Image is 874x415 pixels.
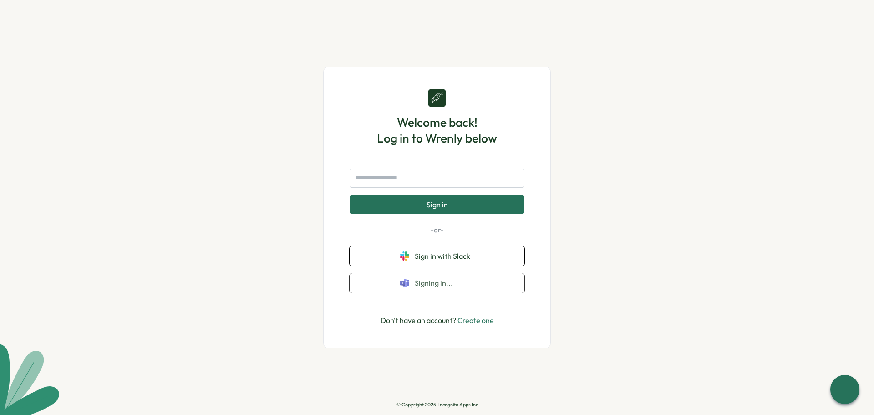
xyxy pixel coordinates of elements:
[350,225,524,235] p: -or-
[457,316,494,325] a: Create one
[377,114,497,146] h1: Welcome back! Log in to Wrenly below
[350,195,524,214] button: Sign in
[415,252,474,260] span: Sign in with Slack
[350,246,524,266] button: Sign in with Slack
[396,402,478,408] p: © Copyright 2025, Incognito Apps Inc
[415,279,474,287] span: Signing in...
[427,200,448,209] span: Sign in
[381,315,494,326] p: Don't have an account?
[350,273,524,293] button: Signing in...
